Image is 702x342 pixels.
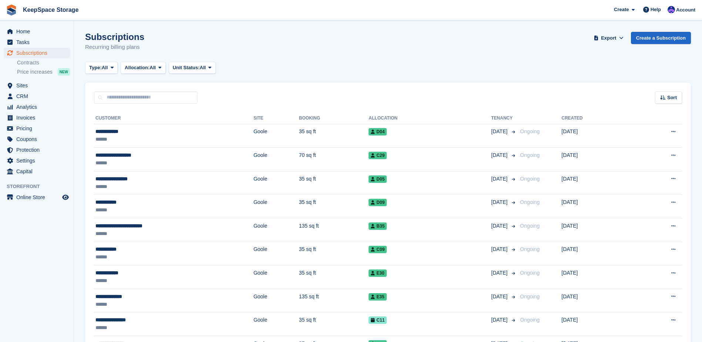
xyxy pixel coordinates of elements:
span: D09 [369,199,387,206]
a: menu [4,123,70,134]
td: Goole [253,265,299,289]
span: Create [614,6,629,13]
th: Tenancy [491,113,517,124]
span: [DATE] [491,198,509,206]
div: NEW [58,68,70,76]
a: Price increases NEW [17,68,70,76]
span: [DATE] [491,293,509,301]
span: Type: [89,64,102,71]
span: C11 [369,316,387,324]
span: Allocation: [125,64,150,71]
span: Coupons [16,134,61,144]
span: Ongoing [520,270,540,276]
span: Analytics [16,102,61,112]
span: All [200,64,206,71]
span: Ongoing [520,294,540,299]
td: 35 sq ft [299,312,369,336]
span: D04 [369,128,387,135]
h1: Subscriptions [85,32,144,42]
button: Allocation: All [121,62,166,74]
span: E30 [369,269,386,277]
a: menu [4,37,70,47]
th: Created [561,113,631,124]
span: C09 [369,246,387,253]
span: Account [676,6,695,14]
button: Type: All [85,62,118,74]
a: menu [4,26,70,37]
span: E35 [369,293,386,301]
a: menu [4,48,70,58]
a: menu [4,155,70,166]
a: menu [4,80,70,91]
span: Home [16,26,61,37]
span: [DATE] [491,245,509,253]
button: Unit Status: All [169,62,216,74]
td: 35 sq ft [299,124,369,148]
span: Price increases [17,68,53,76]
a: menu [4,166,70,177]
span: Ongoing [520,128,540,134]
span: Storefront [7,183,74,190]
span: Settings [16,155,61,166]
span: [DATE] [491,175,509,183]
td: [DATE] [561,312,631,336]
a: Preview store [61,193,70,202]
span: Sites [16,80,61,91]
td: 35 sq ft [299,195,369,218]
td: [DATE] [561,195,631,218]
span: C29 [369,152,387,159]
th: Booking [299,113,369,124]
span: Ongoing [520,317,540,323]
td: [DATE] [561,171,631,195]
a: menu [4,145,70,155]
span: Subscriptions [16,48,61,58]
a: Create a Subscription [631,32,691,44]
th: Site [253,113,299,124]
span: Tasks [16,37,61,47]
img: Chloe Clark [668,6,675,13]
td: Goole [253,289,299,312]
td: 35 sq ft [299,242,369,265]
a: menu [4,192,70,202]
td: [DATE] [561,148,631,171]
a: menu [4,91,70,101]
span: Help [651,6,661,13]
span: B35 [369,222,387,230]
span: [DATE] [491,151,509,159]
td: Goole [253,218,299,242]
span: Pricing [16,123,61,134]
td: Goole [253,171,299,195]
span: Unit Status: [173,64,200,71]
td: [DATE] [561,124,631,148]
td: [DATE] [561,265,631,289]
a: menu [4,102,70,112]
td: [DATE] [561,289,631,312]
td: Goole [253,124,299,148]
span: Ongoing [520,246,540,252]
th: Customer [94,113,253,124]
a: KeepSpace Storage [20,4,81,16]
span: Capital [16,166,61,177]
td: 135 sq ft [299,289,369,312]
span: All [102,64,108,71]
td: 135 sq ft [299,218,369,242]
span: Export [601,34,616,42]
a: menu [4,113,70,123]
span: CRM [16,91,61,101]
span: [DATE] [491,316,509,324]
span: Online Store [16,192,61,202]
td: Goole [253,242,299,265]
span: [DATE] [491,128,509,135]
span: Ongoing [520,176,540,182]
td: 35 sq ft [299,265,369,289]
span: [DATE] [491,222,509,230]
span: All [150,64,156,71]
td: 35 sq ft [299,171,369,195]
td: Goole [253,312,299,336]
td: [DATE] [561,218,631,242]
button: Export [592,32,625,44]
span: Ongoing [520,152,540,158]
span: [DATE] [491,269,509,277]
span: Ongoing [520,223,540,229]
td: [DATE] [561,242,631,265]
